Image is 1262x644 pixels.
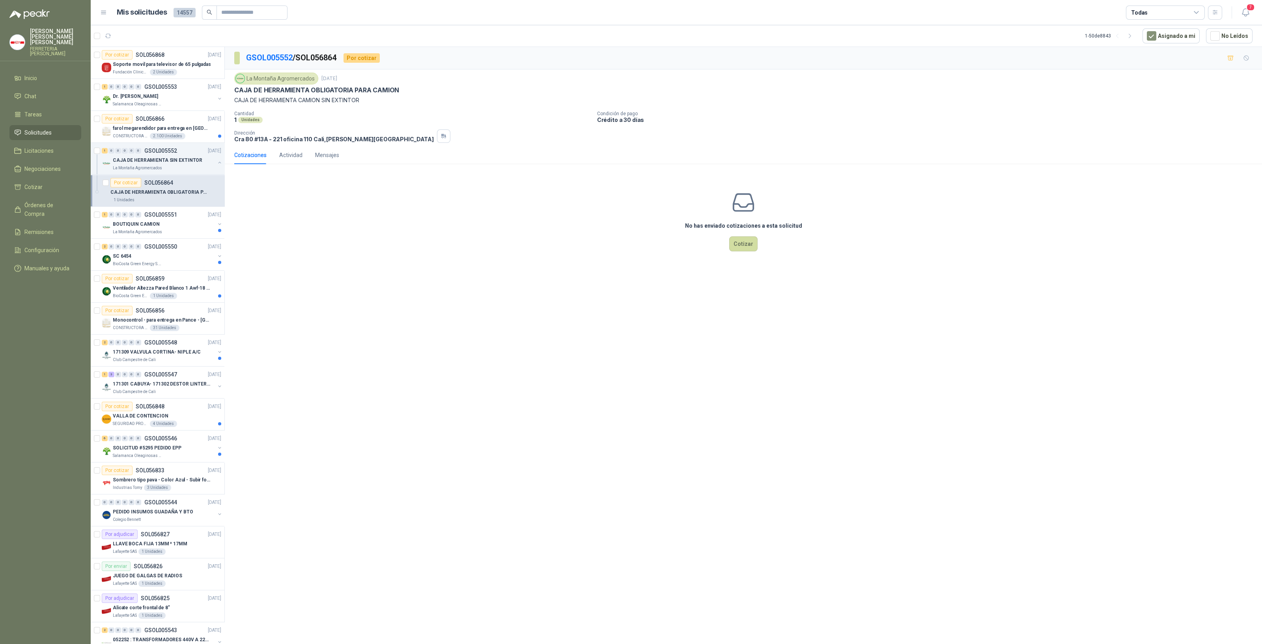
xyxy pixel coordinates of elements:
[135,627,141,633] div: 0
[136,308,164,313] p: SOL056856
[208,115,221,123] p: [DATE]
[135,500,141,505] div: 0
[113,125,211,132] p: farol megarendidor para entrega en [GEOGRAPHIC_DATA]
[136,404,164,409] p: SOL056848
[208,83,221,91] p: [DATE]
[1143,28,1200,43] button: Asignado a mi
[24,228,54,236] span: Remisiones
[102,382,111,392] img: Company Logo
[144,84,177,90] p: GSOL005553
[102,446,111,456] img: Company Logo
[24,128,52,137] span: Solicitudes
[129,372,134,377] div: 0
[102,627,108,633] div: 2
[91,303,224,335] a: Por cotizarSOL056856[DATE] Company LogoMonocontrol - para entrega en Pance - [GEOGRAPHIC_DATA]CON...
[102,542,111,552] img: Company Logo
[113,101,162,107] p: Salamanca Oleaginosas SAS
[102,478,111,488] img: Company Logo
[102,274,133,283] div: Por cotizar
[108,436,114,441] div: 0
[113,357,156,363] p: Club Campestre de Cali
[150,69,177,75] div: 2 Unidades
[102,500,108,505] div: 0
[108,627,114,633] div: 0
[115,500,121,505] div: 0
[129,500,134,505] div: 0
[113,229,162,235] p: La Montaña Agromercados
[208,467,221,474] p: [DATE]
[102,340,108,345] div: 2
[144,372,177,377] p: GSOL005547
[24,183,43,191] span: Cotizar
[113,69,148,75] p: Fundación Clínica Shaio
[102,82,223,107] a: 1 0 0 0 0 0 GSOL005553[DATE] Company LogoDr. [PERSON_NAME]Salamanca Oleaginosas SAS
[9,125,81,140] a: Solicitudes
[102,436,108,441] div: 6
[236,74,245,83] img: Company Logo
[208,371,221,378] p: [DATE]
[91,271,224,303] a: Por cotizarSOL056859[DATE] Company LogoVentilador Altezza Pared Blanco 1 Awf-18 Pro BalineraBioCo...
[234,86,399,94] p: CAJA DE HERRAMIENTA OBLIGATORIA PARA CAMION
[9,161,81,176] a: Negociaciones
[129,212,134,217] div: 0
[144,340,177,345] p: GSOL005548
[102,84,108,90] div: 1
[136,52,164,58] p: SOL056868
[113,61,211,68] p: Soporte movil para televisor de 65 pulgadas
[91,558,224,590] a: Por enviarSOL056826[DATE] Company LogoJUEGO DE GALGAS DE RADIOSLafayette SAS1 Unidades
[279,151,302,159] div: Actividad
[208,595,221,602] p: [DATE]
[122,436,128,441] div: 0
[685,221,802,230] h3: No has enviado cotizaciones a esta solicitud
[144,212,177,217] p: GSOL005551
[91,111,224,143] a: Por cotizarSOL056866[DATE] Company Logofarol megarendidor para entrega en [GEOGRAPHIC_DATA]CONSTR...
[144,180,173,185] p: SOL056864
[102,95,111,104] img: Company Logo
[9,225,81,240] a: Remisiones
[144,627,177,633] p: GSOL005543
[113,380,211,388] p: 171301 CABUYA- 171302 DESTOR LINTER- 171305 PINZA
[113,453,162,459] p: Salamanca Oleaginosas SAS
[122,340,128,345] div: 0
[122,627,128,633] div: 0
[1238,6,1253,20] button: 7
[113,412,168,420] p: VALLA DE CONTENCION
[315,151,339,159] div: Mensajes
[597,116,1259,123] p: Crédito a 30 días
[122,84,128,90] div: 0
[344,53,380,63] div: Por cotizar
[113,221,160,228] p: BOUTIQUIN CAMION
[208,531,221,538] p: [DATE]
[108,84,114,90] div: 0
[135,84,141,90] div: 0
[9,180,81,195] a: Cotizar
[113,261,162,267] p: BioCosta Green Energy S.A.S
[30,28,81,45] p: [PERSON_NAME] [PERSON_NAME] [PERSON_NAME]
[129,84,134,90] div: 0
[122,372,128,377] div: 0
[150,293,177,299] div: 1 Unidades
[113,93,158,100] p: Dr. [PERSON_NAME]
[102,530,138,539] div: Por adjudicar
[135,212,141,217] div: 0
[102,350,111,360] img: Company Logo
[122,500,128,505] div: 0
[150,133,185,139] div: 2.100 Unidades
[144,244,177,249] p: GSOL005550
[174,8,196,17] span: 14557
[207,9,212,15] span: search
[102,210,223,235] a: 1 0 0 0 0 0 GSOL005551[DATE] Company LogoBOUTIQUIN CAMIONLa Montaña Agromercados
[102,370,223,395] a: 1 3 0 0 0 0 GSOL005547[DATE] Company Logo171301 CABUYA- 171302 DESTOR LINTER- 171305 PINZAClub Ca...
[129,627,134,633] div: 0
[102,242,223,267] a: 2 0 0 0 0 0 GSOL005550[DATE] Company LogoSC 6454BioCosta Green Energy S.A.S
[113,476,211,484] p: Sombrero tipo pava - Color Azul - Subir foto
[122,148,128,154] div: 0
[150,325,179,331] div: 31 Unidades
[141,595,170,601] p: SOL056825
[115,340,121,345] div: 0
[238,117,263,123] div: Unidades
[208,563,221,570] p: [DATE]
[141,532,170,537] p: SOL056827
[102,114,133,124] div: Por cotizar
[138,612,166,619] div: 1 Unidades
